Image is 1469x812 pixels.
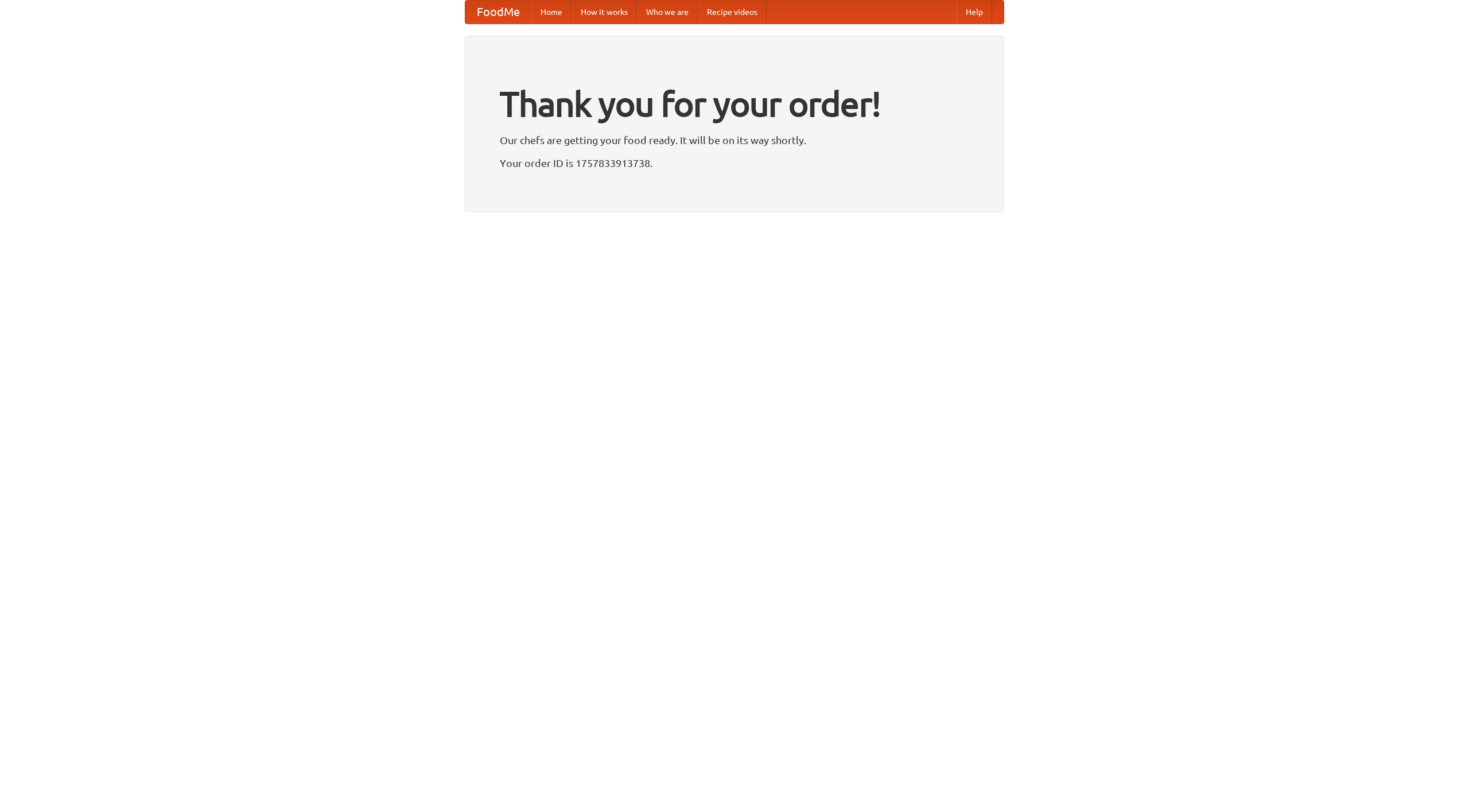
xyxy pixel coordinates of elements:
a: Help [957,1,992,24]
h1: Thank you for your order! [500,76,969,131]
a: FoodMe [465,1,531,24]
p: Your order ID is 1757833913738. [500,154,969,172]
a: How it works [572,1,637,24]
a: Home [531,1,572,24]
p: Our chefs are getting your food ready. It will be on its way shortly. [500,131,969,149]
a: Who we are [637,1,698,24]
a: Recipe videos [698,1,767,24]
